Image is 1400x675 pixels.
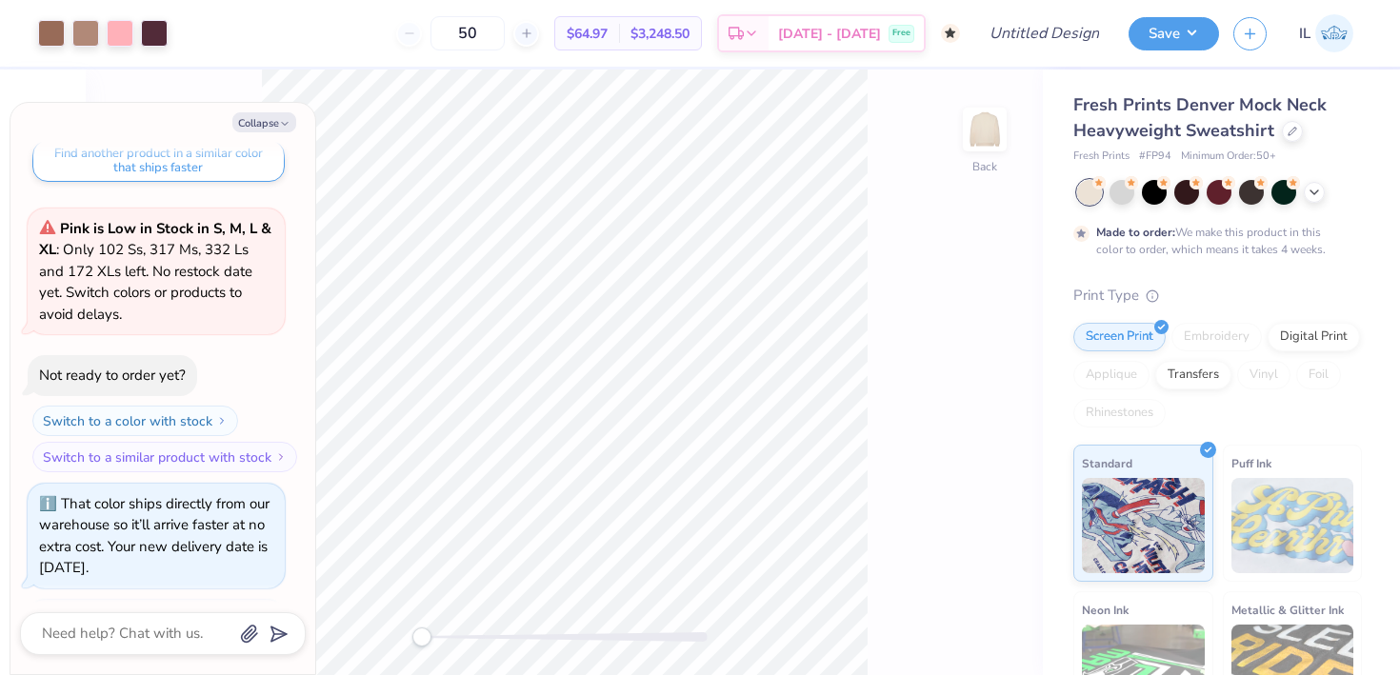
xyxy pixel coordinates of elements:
[412,627,431,646] div: Accessibility label
[1296,361,1341,389] div: Foil
[39,219,271,260] strong: Pink is Low in Stock in S, M, L & XL
[275,451,287,463] img: Switch to a similar product with stock
[974,14,1114,52] input: Untitled Design
[1073,361,1150,389] div: Applique
[32,140,285,182] button: Find another product in a similar color that ships faster
[1315,14,1353,52] img: Isabella Lobaina
[1096,225,1175,240] strong: Made to order:
[1155,361,1231,389] div: Transfers
[1082,478,1205,573] img: Standard
[39,366,186,385] div: Not ready to order yet?
[1299,23,1310,45] span: IL
[1237,361,1290,389] div: Vinyl
[892,27,910,40] span: Free
[1073,323,1166,351] div: Screen Print
[1129,17,1219,50] button: Save
[32,406,238,436] button: Switch to a color with stock
[39,219,271,324] span: : Only 102 Ss, 317 Ms, 332 Ls and 172 XLs left. No restock date yet. Switch colors or products to...
[1073,93,1327,142] span: Fresh Prints Denver Mock Neck Heavyweight Sweatshirt
[1231,600,1344,620] span: Metallic & Glitter Ink
[966,110,1004,149] img: Back
[778,24,881,44] span: [DATE] - [DATE]
[972,158,997,175] div: Back
[32,442,297,472] button: Switch to a similar product with stock
[1231,453,1271,473] span: Puff Ink
[430,16,505,50] input: – –
[1082,600,1129,620] span: Neon Ink
[567,24,608,44] span: $64.97
[630,24,690,44] span: $3,248.50
[232,112,296,132] button: Collapse
[1290,14,1362,52] a: IL
[1268,323,1360,351] div: Digital Print
[216,415,228,427] img: Switch to a color with stock
[1181,149,1276,165] span: Minimum Order: 50 +
[1231,478,1354,573] img: Puff Ink
[1082,453,1132,473] span: Standard
[1073,399,1166,427] div: Rhinestones
[39,494,270,578] div: That color ships directly from our warehouse so it’ll arrive faster at no extra cost. Your new de...
[1171,323,1262,351] div: Embroidery
[1073,149,1130,165] span: Fresh Prints
[1073,285,1362,307] div: Print Type
[1139,149,1171,165] span: # FP94
[1096,224,1330,258] div: We make this product in this color to order, which means it takes 4 weeks.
